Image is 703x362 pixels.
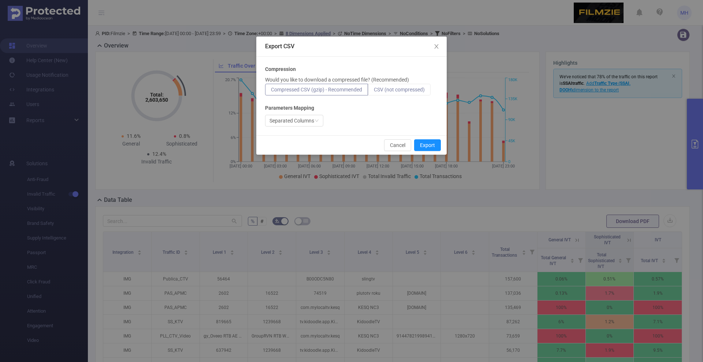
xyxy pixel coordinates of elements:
div: Separated Columns [269,115,314,126]
p: Would you like to download a compressed file? (Recommended) [265,76,409,84]
span: Compressed CSV (gzip) - Recommended [271,87,362,93]
b: Parameters Mapping [265,104,314,112]
span: CSV (not compressed) [374,87,425,93]
button: Close [426,37,447,57]
div: Export CSV [265,42,438,50]
button: Export [414,139,441,151]
i: icon: down [315,118,319,124]
b: Compression [265,65,296,73]
button: Cancel [384,139,411,151]
i: icon: close [434,44,439,49]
